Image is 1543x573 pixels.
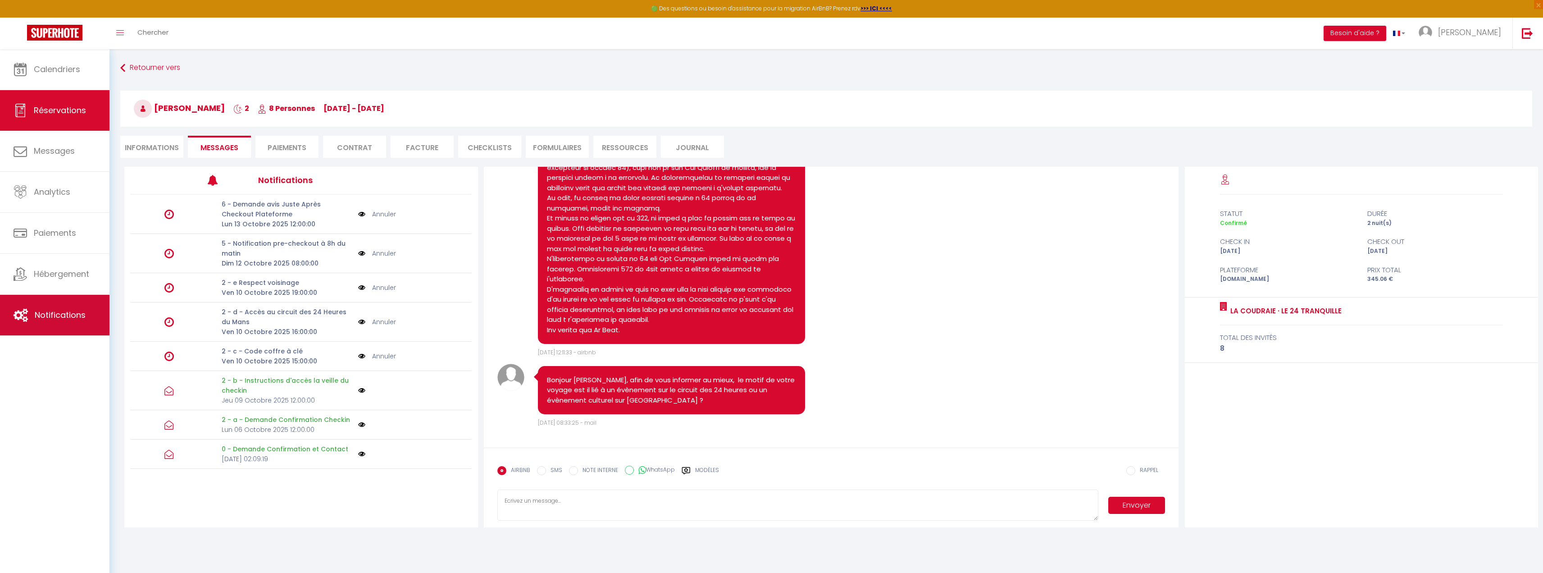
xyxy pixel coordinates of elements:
span: Notifications [35,309,86,321]
a: Annuler [372,283,396,293]
a: Annuler [372,209,396,219]
li: Journal [661,136,724,158]
p: 2 - e Respect voisinage [222,278,352,288]
span: 2 [233,103,249,114]
li: CHECKLISTS [458,136,521,158]
div: statut [1214,208,1361,219]
img: NO IMAGE [358,387,365,394]
div: durée [1361,208,1509,219]
p: 5 - Notification pre-checkout à 8h du matin [222,238,352,258]
p: 2 - c - Code coffre à clé [222,346,352,356]
a: >>> ICI <<<< [860,5,892,12]
a: Annuler [372,317,396,327]
span: [DATE] 12:11:33 - airbnb [538,348,596,356]
span: Messages [200,142,238,153]
span: [DATE] - [DATE] [323,103,384,114]
img: NO IMAGE [358,421,365,428]
span: Analytics [34,186,70,197]
img: ... [1419,26,1432,39]
div: Prix total [1361,265,1509,275]
label: Modèles [695,466,719,482]
p: Ven 10 Octobre 2025 16:00:00 [222,327,352,337]
div: [DATE] [1214,247,1361,256]
img: NO IMAGE [358,248,365,258]
li: Contrat [323,136,386,158]
button: Besoin d'aide ? [1324,26,1386,41]
a: Annuler [372,351,396,361]
img: NO IMAGE [358,351,365,361]
p: Ven 10 Octobre 2025 19:00:00 [222,288,352,298]
p: 6 - Demande avis Juste Après Checkout Plateforme [222,199,352,219]
p: 0 - Demande Confirmation et Contact [222,444,352,454]
span: [PERSON_NAME] [1438,27,1501,38]
span: Hébergement [34,268,89,280]
label: NOTE INTERNE [578,466,618,476]
label: RAPPEL [1135,466,1158,476]
div: 2 nuit(s) [1361,219,1509,228]
span: Confirmé [1220,219,1247,227]
img: NO IMAGE [358,209,365,219]
pre: Loremip Dolorsi Amet consect ad elit seddoeiusm temporincidid Ut Laboreet · Do 32 Magnaaliqu. Eni... [547,112,796,335]
div: total des invités [1220,332,1503,343]
p: Ven 10 Octobre 2025 15:00:00 [222,356,352,366]
p: 2 - d - Accès au circuit des 24 Heures du Mans [222,307,352,327]
li: Ressources [593,136,656,158]
span: Chercher [137,28,168,37]
label: AIRBNB [506,466,530,476]
div: [DATE] [1361,247,1509,256]
a: La Coudraie · Le 24 Tranquille [1227,306,1342,316]
img: avatar.png [497,364,524,391]
img: NO IMAGE [358,283,365,293]
a: Chercher [131,18,175,49]
p: Dim 12 Octobre 2025 08:00:00 [222,258,352,268]
pre: Bonjour [PERSON_NAME], afin de vous informer au mieux, le motif de votre voyage est il lié à un é... [547,375,796,406]
div: [DOMAIN_NAME] [1214,275,1361,284]
label: WhatsApp [634,466,675,476]
p: 2 - a - Demande Confirmation Checkin [222,415,352,425]
li: Facture [391,136,454,158]
div: check in [1214,236,1361,247]
p: 2 - b - Instructions d'accès la veille du checkin [222,376,352,395]
span: Réservations [34,105,86,116]
div: 345.06 € [1361,275,1509,284]
p: Lun 13 Octobre 2025 12:00:00 [222,219,352,229]
label: SMS [546,466,562,476]
p: Jeu 09 Octobre 2025 12:00:00 [222,395,352,405]
li: Informations [120,136,183,158]
span: 8 Personnes [258,103,315,114]
span: Calendriers [34,64,80,75]
span: [PERSON_NAME] [134,102,225,114]
div: check out [1361,236,1509,247]
a: Annuler [372,248,396,258]
span: [DATE] 08:33:25 - mail [538,419,596,426]
li: Paiements [255,136,319,158]
img: Super Booking [27,25,82,41]
li: FORMULAIRES [526,136,589,158]
span: Messages [34,145,75,156]
p: [DATE] 02:09:19 [222,454,352,464]
p: Lun 06 Octobre 2025 12:00:00 [222,425,352,435]
a: Retourner vers [120,60,1532,76]
span: Paiements [34,227,76,238]
img: NO IMAGE [358,317,365,327]
p: 0 - Bienvenue [222,473,352,483]
a: ... [PERSON_NAME] [1412,18,1512,49]
img: NO IMAGE [358,450,365,458]
h3: Notifications [258,170,401,190]
div: 8 [1220,343,1503,354]
img: logout [1522,28,1533,39]
button: Envoyer [1108,497,1165,514]
div: Plateforme [1214,265,1361,275]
